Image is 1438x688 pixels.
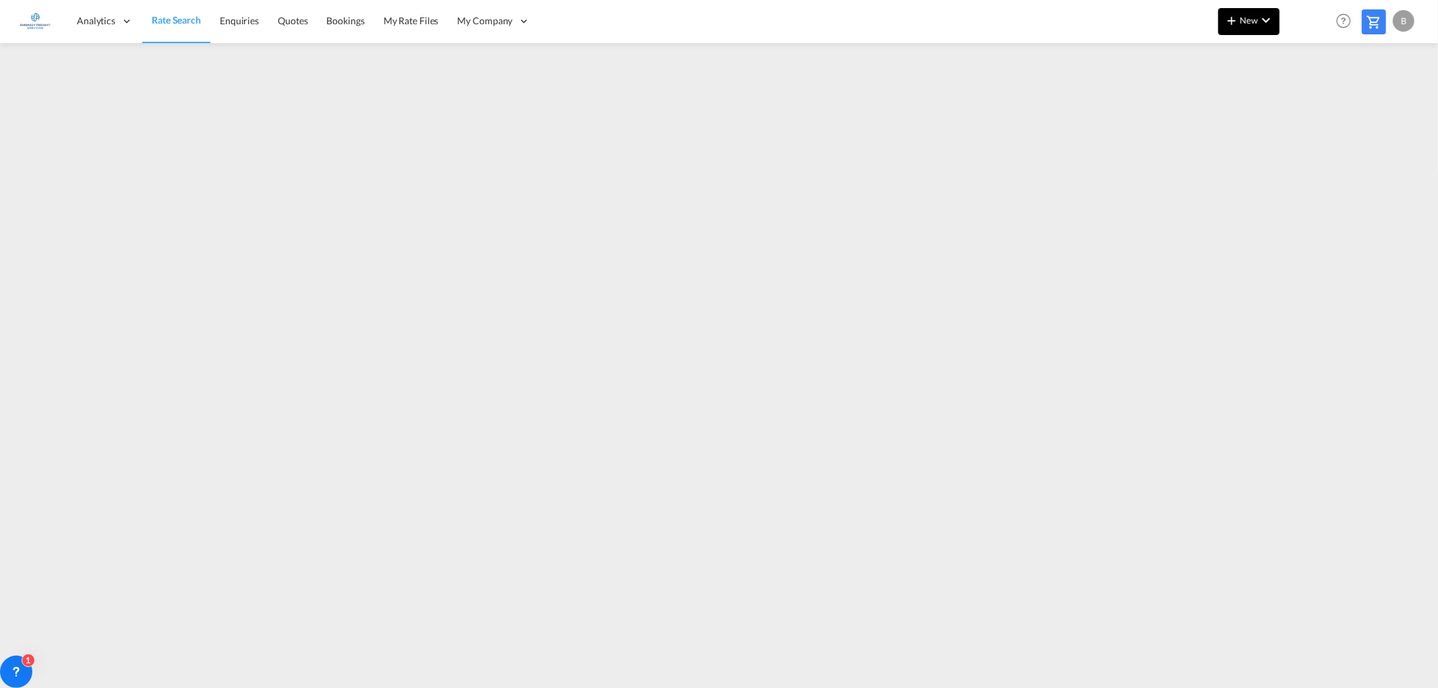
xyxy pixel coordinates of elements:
span: Rate Search [152,14,201,26]
span: My Company [457,14,512,28]
span: Quotes [278,15,307,26]
div: B [1393,10,1414,32]
span: Enquiries [220,15,259,26]
span: Bookings [327,15,365,26]
img: e1326340b7c511ef854e8d6a806141ad.jpg [20,6,51,36]
button: icon-plus 400-fgNewicon-chevron-down [1218,8,1280,35]
span: Analytics [77,14,115,28]
span: New [1224,15,1274,26]
span: Help [1332,9,1355,32]
div: Help [1332,9,1362,34]
span: My Rate Files [384,15,439,26]
md-icon: icon-plus 400-fg [1224,12,1240,28]
md-icon: icon-chevron-down [1258,12,1274,28]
